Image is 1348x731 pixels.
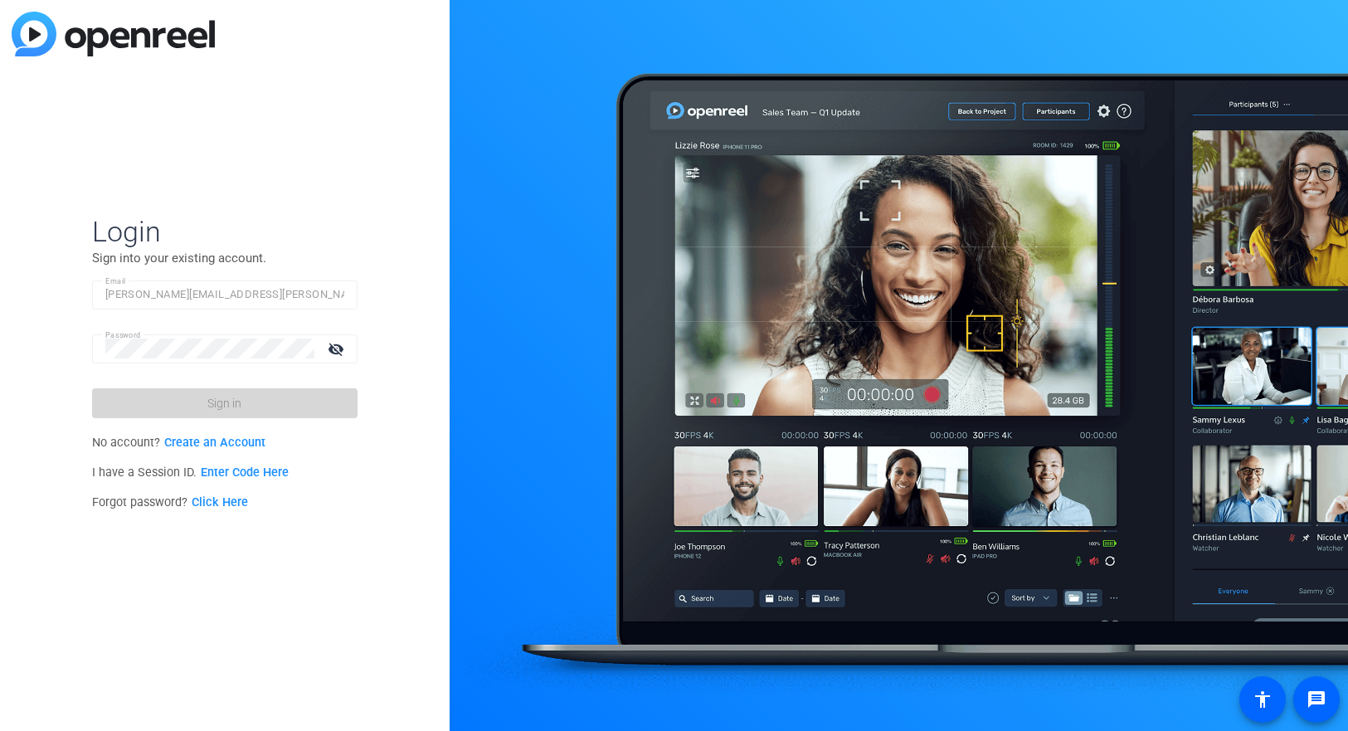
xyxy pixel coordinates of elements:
input: Enter Email Address [105,285,344,305]
mat-icon: message [1307,690,1326,709]
span: Login [92,214,358,249]
span: No account? [92,436,265,450]
mat-icon: visibility_off [318,337,358,361]
span: Forgot password? [92,495,248,509]
mat-label: Password [105,330,141,339]
mat-label: Email [105,276,126,285]
a: Click Here [192,495,248,509]
a: Create an Account [164,436,265,450]
a: Enter Code Here [201,465,289,480]
p: Sign into your existing account. [92,249,358,267]
mat-icon: accessibility [1253,690,1273,709]
span: I have a Session ID. [92,465,289,480]
img: blue-gradient.svg [12,12,215,56]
